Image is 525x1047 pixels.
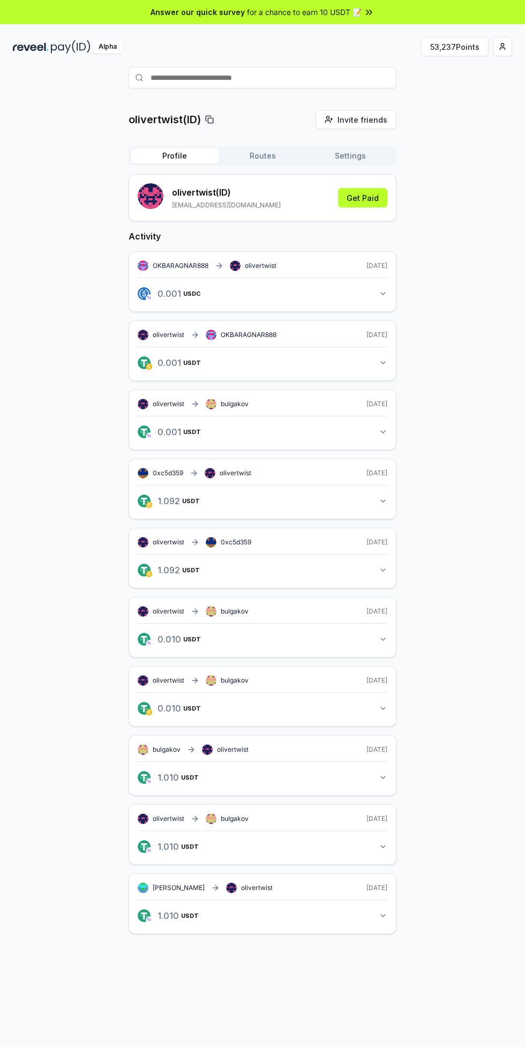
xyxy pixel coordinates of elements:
button: 1.010USDT [138,837,387,856]
span: for a chance to earn 10 USDT 📝 [247,6,362,18]
span: bulgakov [221,400,249,408]
img: logo.png [146,640,152,646]
img: logo.png [138,425,151,438]
button: 1.092USDT [138,561,387,579]
span: [DATE] [366,745,387,754]
img: logo.png [146,709,152,715]
button: 1.010USDT [138,907,387,925]
span: bulgakov [221,814,249,823]
img: logo.png [146,294,152,301]
button: 0.010USDT [138,699,387,717]
button: 1.010USDT [138,768,387,787]
button: 1.092USDT [138,492,387,510]
img: logo.png [138,702,151,715]
span: [DATE] [366,676,387,685]
img: logo.png [146,502,152,508]
img: pay_id [51,40,91,54]
img: logo.png [138,356,151,369]
img: logo.png [138,633,151,646]
span: olivertwist [220,469,251,477]
span: 0xc5d359 [221,538,251,546]
img: logo.png [138,840,151,853]
span: Answer our quick survey [151,6,245,18]
span: olivertwist [153,400,184,408]
span: [DATE] [366,331,387,339]
span: [DATE] [366,884,387,892]
span: bulgakov [221,676,249,685]
button: Profile [131,148,219,163]
button: Settings [306,148,394,163]
span: olivertwist [241,884,273,892]
img: logo.png [138,771,151,784]
img: logo.png [138,287,151,300]
img: logo.png [146,778,152,784]
img: logo.png [146,847,152,854]
button: 53,237Points [421,37,489,56]
button: Routes [219,148,306,163]
img: logo.png [146,432,152,439]
span: OKBARAGNAR888 [153,261,208,270]
span: [DATE] [366,400,387,408]
span: [DATE] [366,538,387,547]
button: 0.001USDT [138,423,387,441]
p: olivertwist(ID) [129,112,201,127]
span: olivertwist [153,331,184,339]
img: reveel_dark [13,40,49,54]
img: logo.png [138,909,151,922]
button: 0.010USDT [138,630,387,648]
img: logo.png [146,916,152,923]
span: Invite friends [337,114,387,125]
button: 0.001USDT [138,354,387,372]
span: olivertwist [153,814,184,823]
span: olivertwist [245,261,276,270]
span: [DATE] [366,469,387,477]
button: 0.001USDC [138,285,387,303]
span: [DATE] [366,261,387,270]
span: olivertwist [153,607,184,616]
span: 0xc5d359 [153,469,183,477]
span: olivertwist [153,676,184,685]
span: [PERSON_NAME] [153,884,205,892]
button: Get Paid [338,188,387,207]
span: bulgakov [221,607,249,616]
img: logo.png [138,564,151,577]
img: logo.png [138,495,151,507]
span: OKBARAGNAR888 [221,331,276,339]
img: logo.png [146,363,152,370]
span: olivertwist [153,538,184,547]
span: olivertwist [217,745,249,754]
img: logo.png [146,571,152,577]
div: Alpha [93,40,123,54]
button: Invite friends [316,110,396,129]
h2: Activity [129,230,396,243]
span: bulgakov [153,745,181,754]
span: [DATE] [366,607,387,616]
p: [EMAIL_ADDRESS][DOMAIN_NAME] [172,201,281,210]
span: [DATE] [366,814,387,823]
p: olivertwist (ID) [172,186,281,199]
